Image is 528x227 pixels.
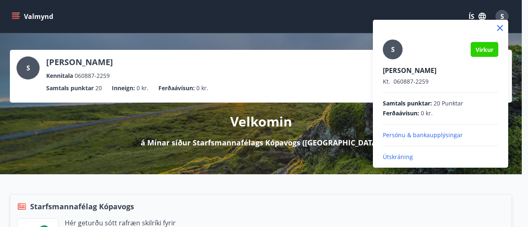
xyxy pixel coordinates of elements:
span: Ferðaávísun : [383,109,419,117]
p: Útskráning [383,153,498,161]
span: 0 kr. [421,109,433,117]
span: Virkur [476,46,493,54]
p: 060887-2259 [383,77,498,86]
span: S [391,45,395,54]
p: Persónu & bankaupplýsingar [383,131,498,139]
p: [PERSON_NAME] [383,66,498,75]
span: 20 Punktar [434,99,463,108]
span: Kt. [383,77,390,85]
span: Samtals punktar : [383,99,432,108]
